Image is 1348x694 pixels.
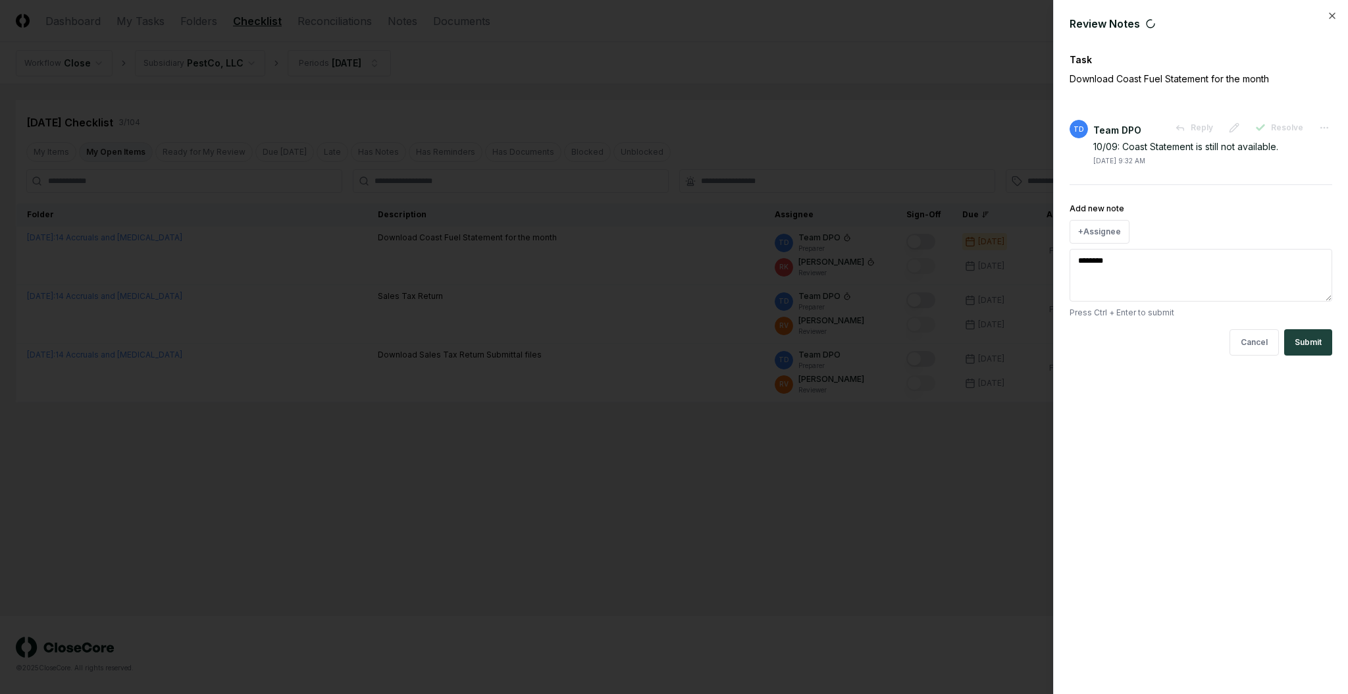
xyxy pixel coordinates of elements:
div: Review Notes [1070,16,1332,32]
div: Task [1070,53,1332,67]
div: [DATE] 9:32 AM [1093,156,1145,166]
button: +Assignee [1070,220,1129,244]
span: TD [1074,124,1084,134]
span: Resolve [1271,122,1303,134]
button: Resolve [1247,116,1311,140]
div: Team DPO [1093,123,1141,137]
p: Download Coast Fuel Statement for the month [1070,72,1287,86]
button: Cancel [1230,329,1279,356]
button: Reply [1167,116,1221,140]
div: 10/09: Coast Statement is still not available. [1093,140,1332,153]
button: Submit [1284,329,1332,356]
p: Press Ctrl + Enter to submit [1070,307,1332,319]
label: Add new note [1070,203,1124,213]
